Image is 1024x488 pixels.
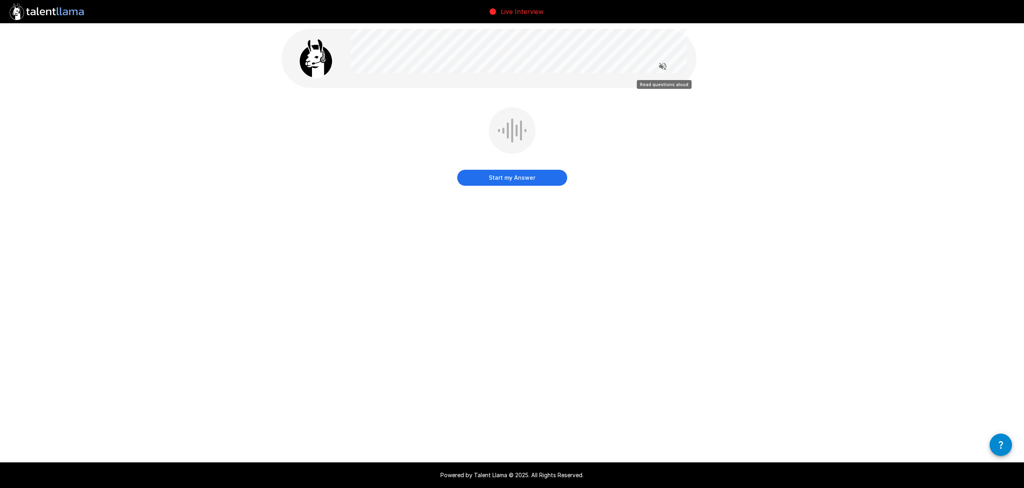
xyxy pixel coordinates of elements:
img: llama_clean.png [296,38,336,78]
p: Powered by Talent Llama © 2025. All Rights Reserved. [10,471,1014,479]
button: Read questions aloud [655,58,671,74]
p: Live Interview [501,7,544,16]
div: Read questions aloud [637,80,692,89]
button: Start my Answer [457,170,567,186]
